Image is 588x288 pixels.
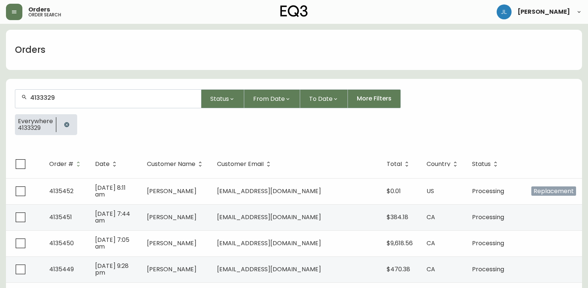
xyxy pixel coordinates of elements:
img: 1c9c23e2a847dab86f8017579b61559c [497,4,512,19]
span: Replacement [531,186,576,196]
span: [DATE] 7:05 am [95,236,129,251]
button: More Filters [348,89,401,108]
span: CA [427,265,435,273]
h5: order search [28,13,61,17]
span: [PERSON_NAME] [147,213,196,221]
span: Country [427,162,450,166]
span: 4135451 [49,213,72,221]
span: Status [210,94,229,103]
input: Search [30,94,195,101]
span: Customer Email [217,161,273,167]
span: Processing [472,187,504,195]
span: More Filters [357,95,392,103]
span: Status [472,162,491,166]
span: Processing [472,239,504,247]
span: Customer Name [147,162,195,166]
span: Everywhere [18,118,53,125]
span: Date [95,161,119,167]
span: Processing [472,213,504,221]
span: Processing [472,265,504,273]
span: 4133329 [18,125,53,131]
span: Orders [28,7,50,13]
span: US [427,187,434,195]
span: $0.01 [387,187,401,195]
span: [PERSON_NAME] [147,265,196,273]
span: Status [472,161,500,167]
span: $384.18 [387,213,408,221]
span: CA [427,213,435,221]
span: CA [427,239,435,247]
span: Total [387,161,412,167]
span: $9,618.56 [387,239,413,247]
span: Date [95,162,110,166]
h1: Orders [15,44,45,56]
span: 4135449 [49,265,74,273]
span: 4135452 [49,187,73,195]
span: [PERSON_NAME] [147,239,196,247]
span: [PERSON_NAME] [518,9,570,15]
span: Total [387,162,402,166]
img: logo [280,5,308,17]
button: Status [201,89,244,108]
span: Customer Email [217,162,264,166]
span: [DATE] 7:44 am [95,209,130,225]
span: 4135450 [49,239,74,247]
span: [EMAIL_ADDRESS][DOMAIN_NAME] [217,187,321,195]
span: [EMAIL_ADDRESS][DOMAIN_NAME] [217,265,321,273]
span: [DATE] 8:11 am [95,183,126,199]
span: [EMAIL_ADDRESS][DOMAIN_NAME] [217,213,321,221]
span: To Date [309,94,333,103]
span: Order # [49,162,73,166]
span: Country [427,161,460,167]
span: [DATE] 9:28 pm [95,262,129,277]
button: From Date [244,89,300,108]
span: [EMAIL_ADDRESS][DOMAIN_NAME] [217,239,321,247]
span: From Date [253,94,285,103]
button: To Date [300,89,348,108]
span: Order # [49,161,83,167]
span: [PERSON_NAME] [147,187,196,195]
span: $470.38 [387,265,410,273]
span: Customer Name [147,161,205,167]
